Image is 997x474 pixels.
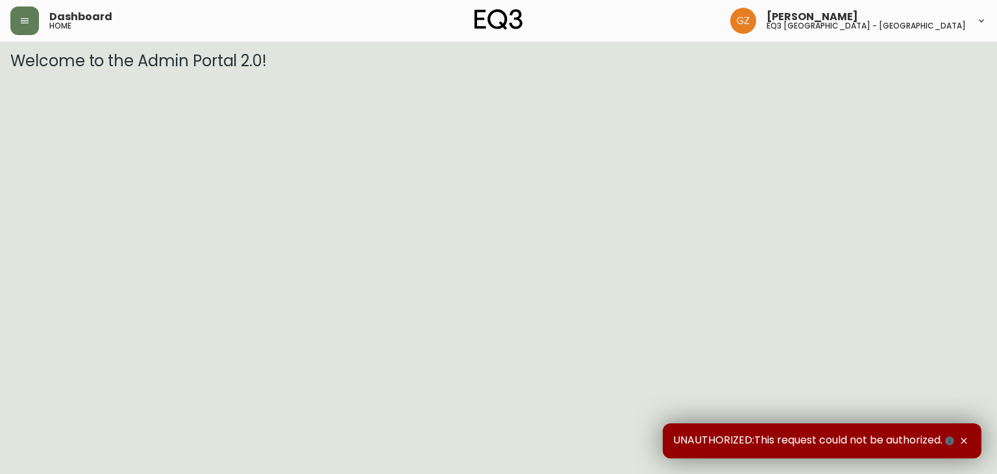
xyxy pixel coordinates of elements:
span: Dashboard [49,12,112,22]
img: logo [474,9,523,30]
img: 78875dbee59462ec7ba26e296000f7de [730,8,756,34]
h5: eq3 [GEOGRAPHIC_DATA] - [GEOGRAPHIC_DATA] [767,22,966,30]
span: UNAUTHORIZED:This request could not be authorized. [673,434,957,448]
h5: home [49,22,71,30]
h3: Welcome to the Admin Portal 2.0! [10,52,987,70]
span: [PERSON_NAME] [767,12,858,22]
